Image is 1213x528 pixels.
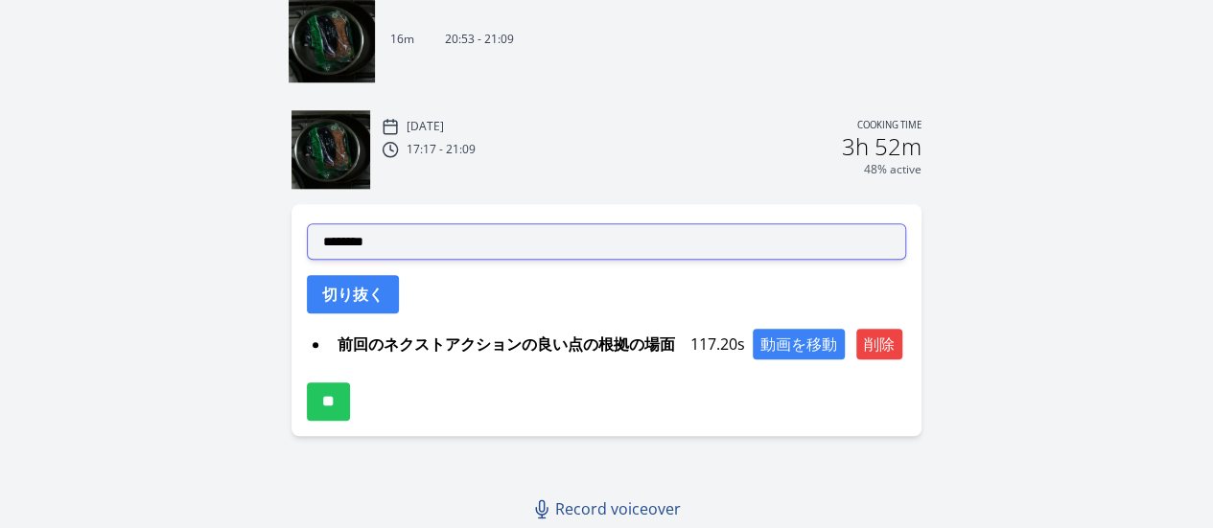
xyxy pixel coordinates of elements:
[555,497,681,520] span: Record voiceover
[390,32,414,47] p: 16m
[753,329,845,359] button: 動画を移動
[842,135,921,158] h2: 3h 52m
[864,162,921,177] p: 48% active
[445,32,514,47] p: 20:53 - 21:09
[407,119,444,134] p: [DATE]
[330,329,906,359] div: 117.20s
[292,110,370,189] img: 250907115403_thumb.jpeg
[525,490,692,528] a: Record voiceover
[307,275,399,313] button: 切り抜く
[857,118,921,135] p: Cooking time
[330,329,683,359] span: 前回のネクストアクションの良い点の根拠の場面
[407,142,476,157] p: 17:17 - 21:09
[856,329,902,359] button: 削除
